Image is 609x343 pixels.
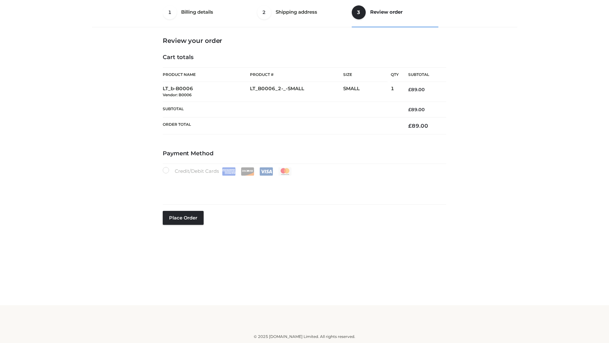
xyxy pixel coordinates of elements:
div: © 2025 [DOMAIN_NAME] Limited. All rights reserved. [94,333,515,340]
small: Vendor: B0006 [163,92,192,97]
iframe: Secure payment input frame [161,174,445,198]
span: £ [408,123,412,129]
img: Visa [259,167,273,176]
td: LT_B0006_2-_-SMALL [250,82,343,102]
button: Place order [163,211,204,225]
th: Product Name [163,67,250,82]
img: Mastercard [278,167,292,176]
th: Subtotal [163,102,399,117]
h4: Payment Method [163,150,446,157]
img: Amex [222,167,236,176]
td: 1 [391,82,399,102]
h3: Review your order [163,37,446,44]
th: Subtotal [399,68,446,82]
img: Discover [241,167,254,176]
th: Order Total [163,118,399,134]
h4: Cart totals [163,54,446,61]
td: SMALL [343,82,391,102]
span: £ [408,87,411,92]
bdi: 89.00 [408,123,428,129]
td: LT_b-B0006 [163,82,250,102]
th: Qty [391,67,399,82]
th: Product # [250,67,343,82]
bdi: 89.00 [408,87,425,92]
span: £ [408,107,411,112]
bdi: 89.00 [408,107,425,112]
th: Size [343,68,388,82]
label: Credit/Debit Cards [163,167,292,176]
